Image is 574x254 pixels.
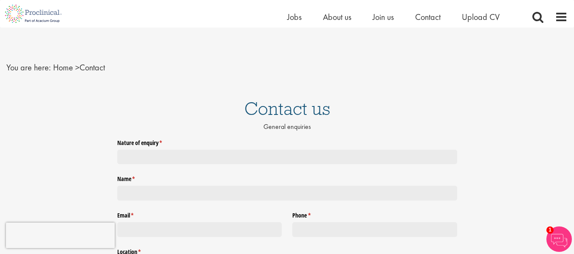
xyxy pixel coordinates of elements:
[53,62,105,73] span: Contact
[53,62,73,73] a: breadcrumb link to Home
[117,172,457,183] legend: Name
[415,11,441,22] a: Contact
[117,209,282,220] label: Email
[546,226,554,234] span: 1
[6,223,115,248] iframe: reCAPTCHA
[323,11,351,22] a: About us
[6,62,51,73] span: You are here:
[287,11,302,22] a: Jobs
[462,11,500,22] a: Upload CV
[373,11,394,22] a: Join us
[75,62,79,73] span: >
[546,226,572,252] img: Chatbot
[117,136,457,147] label: Nature of enquiry
[292,209,457,220] label: Phone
